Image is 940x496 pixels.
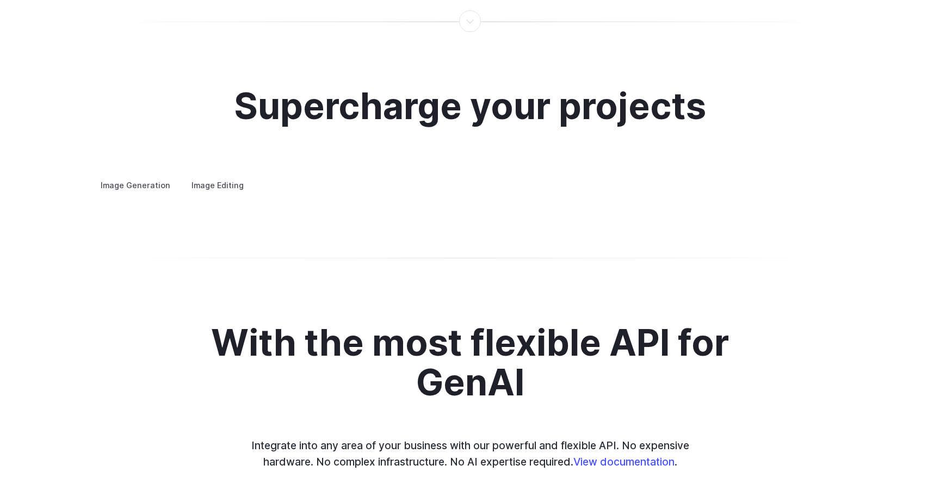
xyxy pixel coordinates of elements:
[573,455,675,468] a: View documentation
[234,86,706,126] h2: Supercharge your projects
[91,176,180,195] label: Image Generation
[244,437,696,470] p: Integrate into any area of your business with our powerful and flexible API. No expensive hardwar...
[167,323,773,402] h2: With the most flexible API for GenAI
[182,176,253,195] label: Image Editing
